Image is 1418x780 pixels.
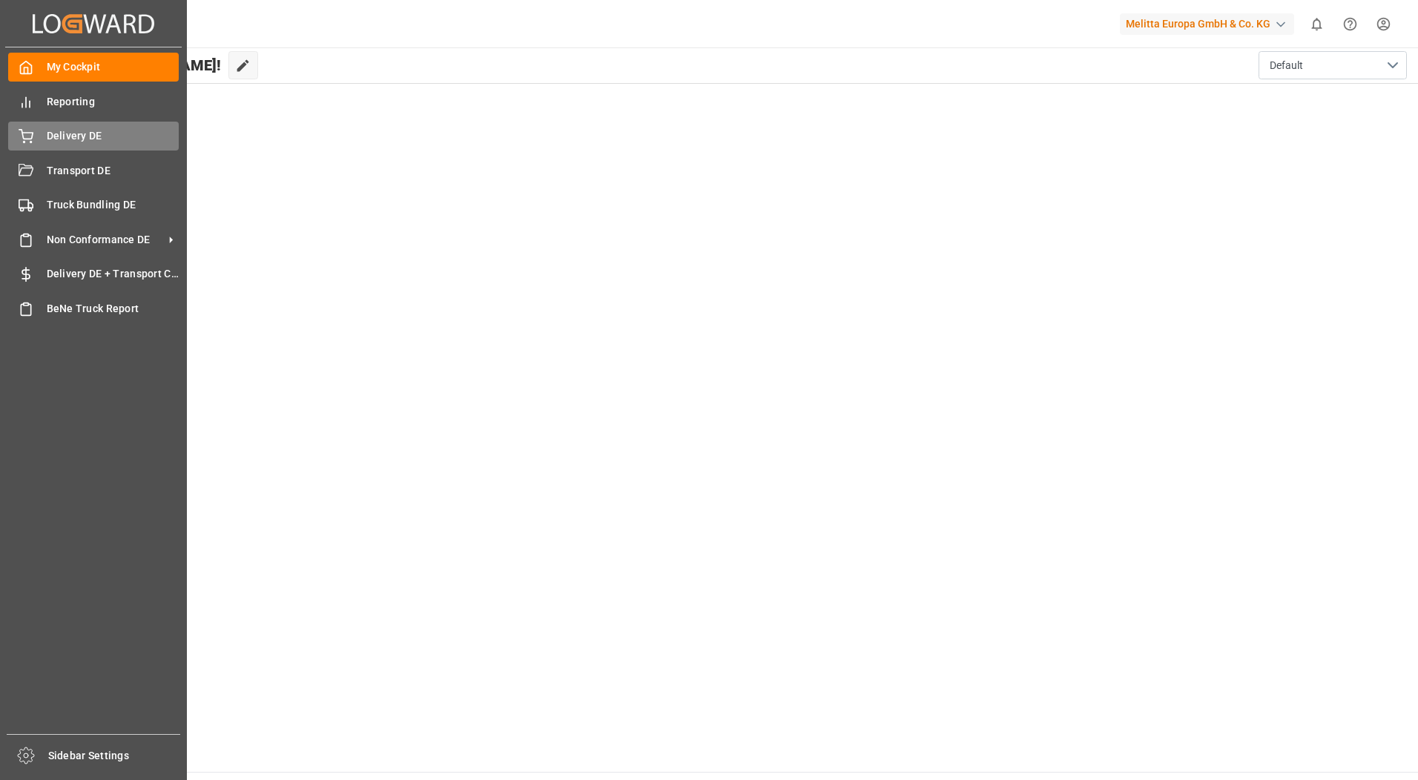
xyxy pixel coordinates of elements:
[8,122,179,151] a: Delivery DE
[47,266,179,282] span: Delivery DE + Transport Cost
[8,53,179,82] a: My Cockpit
[8,156,179,185] a: Transport DE
[48,748,181,764] span: Sidebar Settings
[47,163,179,179] span: Transport DE
[47,128,179,144] span: Delivery DE
[8,87,179,116] a: Reporting
[8,260,179,288] a: Delivery DE + Transport Cost
[47,59,179,75] span: My Cockpit
[47,232,164,248] span: Non Conformance DE
[1270,58,1303,73] span: Default
[47,94,179,110] span: Reporting
[8,191,179,219] a: Truck Bundling DE
[62,51,221,79] span: Hello [PERSON_NAME]!
[47,301,179,317] span: BeNe Truck Report
[1259,51,1407,79] button: open menu
[8,294,179,323] a: BeNe Truck Report
[47,197,179,213] span: Truck Bundling DE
